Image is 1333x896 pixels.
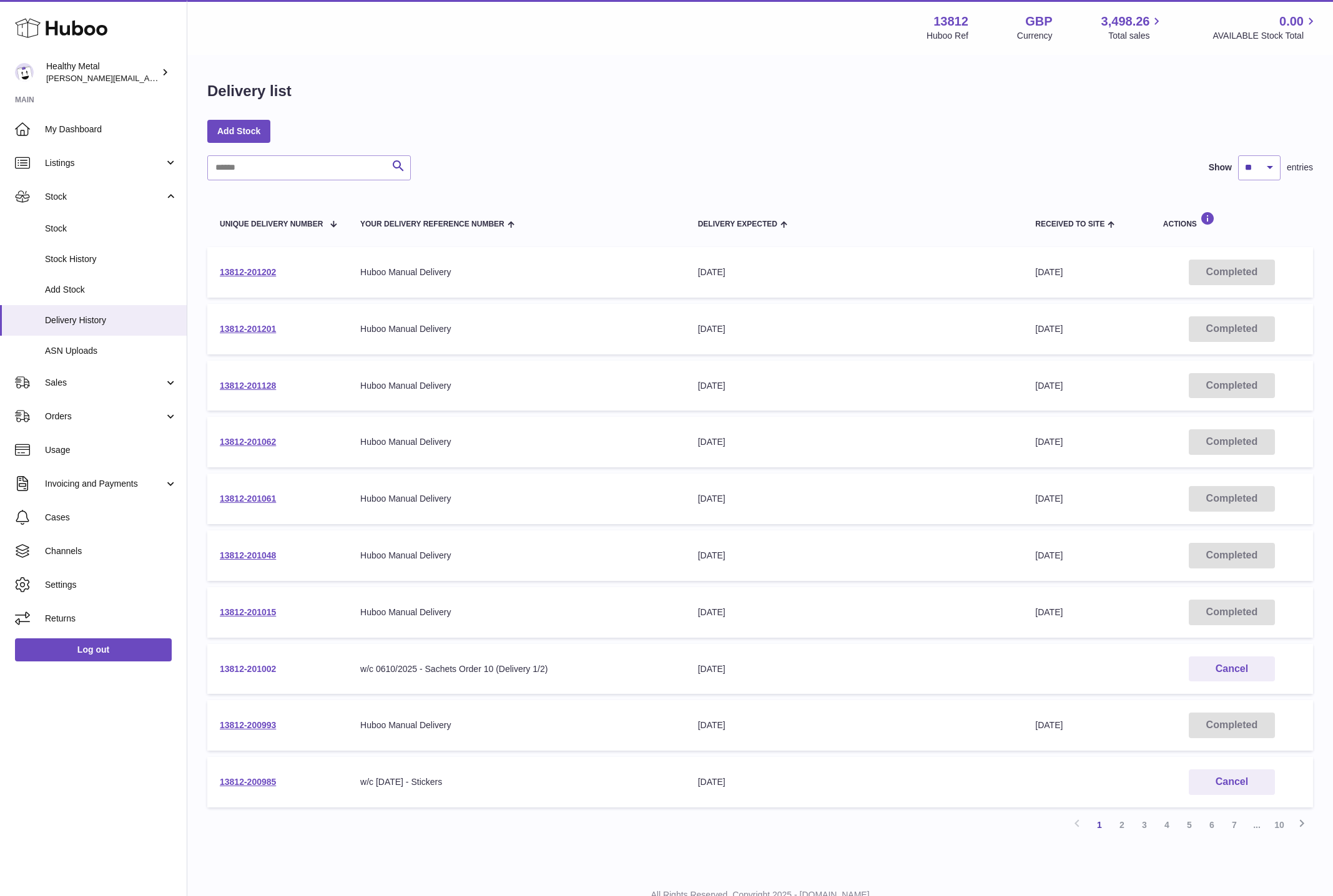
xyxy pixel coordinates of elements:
div: Huboo Manual Delivery [360,436,673,448]
a: 13812-201015 [220,607,276,617]
span: ASN Uploads [45,345,177,357]
a: 7 [1223,814,1246,836]
div: w/c [DATE] - Stickers [360,776,673,788]
span: [DATE] [1035,267,1063,277]
a: 13812-201061 [220,494,276,504]
div: [DATE] [698,663,1011,675]
div: Huboo Manual Delivery [360,323,673,335]
div: [DATE] [698,266,1011,278]
a: 13812-201062 [220,437,276,447]
span: Usage [45,444,177,456]
a: 0.00 AVAILABLE Stock Total [1212,13,1318,42]
span: 0.00 [1279,13,1304,30]
label: Show [1209,162,1232,173]
div: [DATE] [698,550,1011,562]
div: [DATE] [698,380,1011,392]
span: My Dashboard [45,124,177,135]
div: [DATE] [698,493,1011,505]
span: entries [1287,162,1313,173]
div: Healthy Metal [46,61,159,84]
span: [PERSON_NAME][EMAIL_ADDRESS][DOMAIN_NAME] [46,73,250,83]
a: 13812-201128 [220,381,276,391]
a: 13812-201202 [220,267,276,277]
strong: 13812 [933,13,968,30]
div: Huboo Ref [927,30,968,42]
span: [DATE] [1035,437,1063,447]
a: 13812-201048 [220,550,276,560]
div: [DATE] [698,606,1011,618]
span: Unique Delivery Number [220,220,323,228]
a: 1 [1088,814,1111,836]
a: 13812-201002 [220,664,276,674]
span: [DATE] [1035,494,1063,504]
span: Channels [45,545,177,557]
span: Stock History [45,253,177,265]
img: jose@healthy-metal.com [15,63,34,82]
a: 10 [1268,814,1291,836]
a: Add Stock [207,120,270,142]
div: [DATE] [698,436,1011,448]
span: Returns [45,613,177,625]
span: Add Stock [45,284,177,296]
a: 13812-201201 [220,324,276,334]
div: Huboo Manual Delivery [360,550,673,562]
span: Invoicing and Payments [45,478,164,490]
span: Delivery Expected [698,220,777,228]
a: 4 [1156,814,1178,836]
div: Huboo Manual Delivery [360,719,673,731]
span: Stock [45,223,177,235]
div: [DATE] [698,719,1011,731]
div: Currency [1017,30,1053,42]
strong: GBP [1025,13,1052,30]
span: Sales [45,377,164,389]
span: Received to Site [1035,220,1104,228]
span: ... [1246,814,1268,836]
div: Huboo Manual Delivery [360,380,673,392]
a: 3,498.26 Total sales [1101,13,1164,42]
span: [DATE] [1035,607,1063,617]
span: AVAILABLE Stock Total [1212,30,1318,42]
div: Actions [1163,212,1301,228]
button: Cancel [1189,769,1275,795]
span: Total sales [1108,30,1164,42]
span: [DATE] [1035,720,1063,730]
span: [DATE] [1035,381,1063,391]
a: 3 [1133,814,1156,836]
span: [DATE] [1035,550,1063,560]
div: Huboo Manual Delivery [360,266,673,278]
a: 13812-200993 [220,720,276,730]
a: 13812-200985 [220,777,276,787]
a: 5 [1178,814,1201,836]
span: Listings [45,157,164,169]
div: [DATE] [698,776,1011,788]
span: 3,498.26 [1101,13,1150,30]
h1: Delivery list [207,81,292,101]
div: [DATE] [698,323,1011,335]
a: 6 [1201,814,1223,836]
span: Cases [45,512,177,523]
span: Your Delivery Reference Number [360,220,504,228]
span: Delivery History [45,314,177,326]
span: Stock [45,191,164,203]
button: Cancel [1189,656,1275,682]
div: w/c 0610/2025 - Sachets Order 10 (Delivery 1/2) [360,663,673,675]
span: Orders [45,411,164,422]
span: [DATE] [1035,324,1063,334]
div: Huboo Manual Delivery [360,493,673,505]
div: Huboo Manual Delivery [360,606,673,618]
a: Log out [15,638,172,661]
span: Settings [45,579,177,591]
a: 2 [1111,814,1133,836]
